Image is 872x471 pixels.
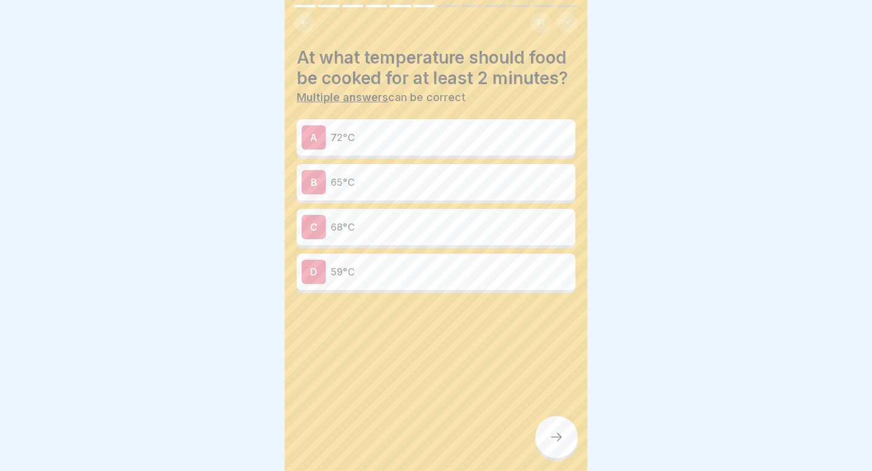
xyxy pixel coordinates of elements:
[331,220,570,234] p: 68°C
[302,170,326,194] div: B
[331,175,570,189] p: 65°C
[297,91,575,104] p: can be correct
[297,91,388,104] b: Multiple answers
[297,47,575,88] h4: At what temperature should food be cooked for at least 2 minutes?
[331,130,570,145] p: 72°C
[302,260,326,284] div: D
[302,215,326,239] div: C
[302,125,326,150] div: A
[331,265,570,279] p: 59°C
